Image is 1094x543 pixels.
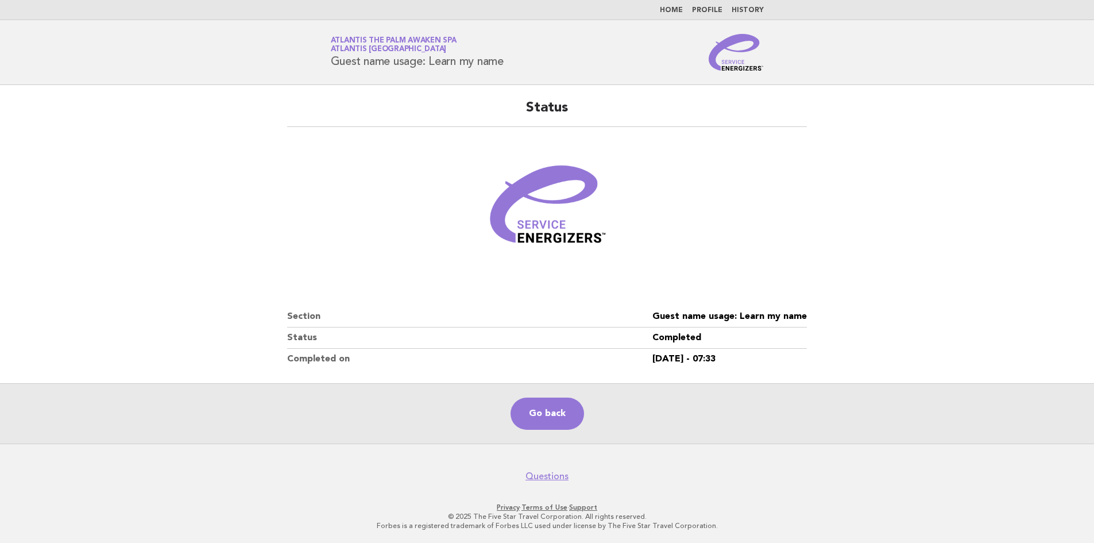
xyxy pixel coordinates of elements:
img: Verified [478,141,616,279]
p: Forbes is a registered trademark of Forbes LLC used under license by The Five Star Travel Corpora... [196,521,899,530]
a: Home [660,7,683,14]
a: History [732,7,764,14]
a: Profile [692,7,722,14]
a: Go back [511,398,584,430]
img: Service Energizers [709,34,764,71]
a: Terms of Use [521,503,567,511]
a: Atlantis The Palm Awaken SpaAtlantis [GEOGRAPHIC_DATA] [331,37,457,53]
dd: Guest name usage: Learn my name [652,306,807,328]
a: Privacy [497,503,520,511]
a: Questions [525,471,569,482]
h1: Guest name usage: Learn my name [331,37,504,67]
p: © 2025 The Five Star Travel Corporation. All rights reserved. [196,512,899,521]
dt: Completed on [287,349,652,369]
dd: [DATE] - 07:33 [652,349,807,369]
a: Support [569,503,597,511]
dt: Status [287,328,652,349]
h2: Status [287,99,807,127]
span: Atlantis [GEOGRAPHIC_DATA] [331,46,447,53]
dt: Section [287,306,652,328]
p: · · [196,503,899,512]
dd: Completed [652,328,807,349]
